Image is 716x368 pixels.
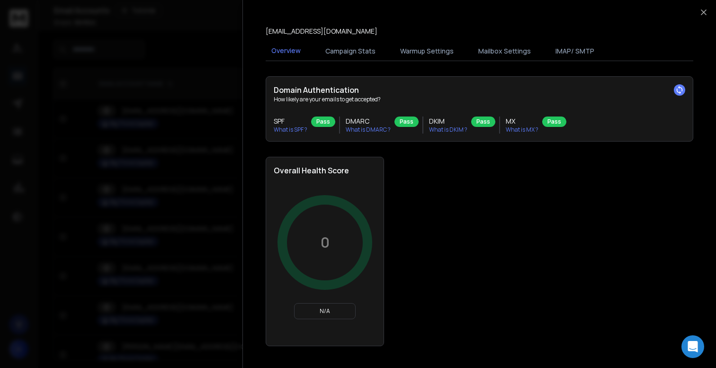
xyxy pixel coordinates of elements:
p: How likely are your emails to get accepted? [274,96,685,103]
button: Overview [266,40,306,62]
button: Campaign Stats [320,41,381,62]
button: IMAP/ SMTP [550,41,600,62]
div: Pass [394,117,419,127]
p: 0 [321,234,330,251]
h2: Domain Authentication [274,84,685,96]
h2: Overall Health Score [274,165,376,176]
h3: DMARC [346,117,391,126]
div: Pass [542,117,566,127]
button: Mailbox Settings [473,41,537,62]
h3: SPF [274,117,307,126]
p: N/A [298,307,351,315]
div: Open Intercom Messenger [681,335,704,358]
p: What is SPF ? [274,126,307,134]
h3: MX [506,117,538,126]
p: [EMAIL_ADDRESS][DOMAIN_NAME] [266,27,377,36]
button: Warmup Settings [394,41,459,62]
div: Pass [311,117,335,127]
h3: DKIM [429,117,467,126]
p: What is MX ? [506,126,538,134]
p: What is DMARC ? [346,126,391,134]
p: What is DKIM ? [429,126,467,134]
div: Pass [471,117,495,127]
